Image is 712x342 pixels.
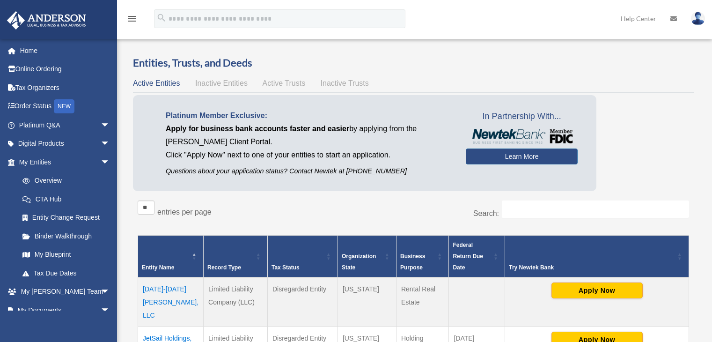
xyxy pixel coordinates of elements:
span: Organization State [342,253,376,271]
a: My [PERSON_NAME] Teamarrow_drop_down [7,283,124,301]
th: Federal Return Due Date: Activate to sort [449,235,505,277]
span: arrow_drop_down [101,153,119,172]
span: arrow_drop_down [101,116,119,135]
span: Federal Return Due Date [453,242,483,271]
td: [DATE]-[DATE] [PERSON_NAME], LLC [138,277,204,327]
span: arrow_drop_down [101,134,119,154]
span: Apply for business bank accounts faster and easier [166,125,349,133]
span: Business Purpose [400,253,425,271]
span: Tax Status [272,264,300,271]
a: My Blueprint [13,245,119,264]
p: Questions about your application status? Contact Newtek at [PHONE_NUMBER] [166,165,452,177]
a: Overview [13,171,115,190]
i: menu [126,13,138,24]
img: Anderson Advisors Platinum Portal [4,11,89,30]
th: Tax Status: Activate to sort [267,235,338,277]
th: Organization State: Activate to sort [338,235,396,277]
a: My Documentsarrow_drop_down [7,301,124,320]
td: Limited Liability Company (LLC) [204,277,268,327]
th: Business Purpose: Activate to sort [396,235,448,277]
span: Inactive Entities [195,79,248,87]
th: Entity Name: Activate to invert sorting [138,235,204,277]
th: Try Newtek Bank : Activate to sort [505,235,689,277]
i: search [156,13,167,23]
a: Digital Productsarrow_drop_down [7,134,124,153]
th: Record Type: Activate to sort [204,235,268,277]
span: arrow_drop_down [101,301,119,320]
span: Active Trusts [263,79,306,87]
label: entries per page [157,208,212,216]
td: [US_STATE] [338,277,396,327]
span: In Partnership With... [466,109,578,124]
a: Learn More [466,149,578,164]
div: Try Newtek Bank [509,262,675,273]
label: Search: [473,209,499,217]
p: by applying from the [PERSON_NAME] Client Portal. [166,122,452,149]
span: Record Type [207,264,241,271]
div: NEW [54,99,74,113]
p: Click "Apply Now" next to one of your entities to start an application. [166,149,452,162]
p: Platinum Member Exclusive: [166,109,452,122]
a: Platinum Q&Aarrow_drop_down [7,116,124,134]
span: arrow_drop_down [101,283,119,302]
a: menu [126,16,138,24]
a: Binder Walkthrough [13,227,119,245]
a: My Entitiesarrow_drop_down [7,153,119,171]
button: Apply Now [551,283,643,298]
h3: Entities, Trusts, and Deeds [133,56,694,70]
span: Active Entities [133,79,180,87]
td: Rental Real Estate [396,277,448,327]
img: NewtekBankLogoSM.png [470,129,573,144]
a: Online Ordering [7,60,124,79]
td: Disregarded Entity [267,277,338,327]
a: CTA Hub [13,190,119,208]
a: Tax Organizers [7,78,124,97]
img: User Pic [691,12,705,25]
a: Order StatusNEW [7,97,124,116]
a: Home [7,41,124,60]
span: Inactive Trusts [321,79,369,87]
a: Entity Change Request [13,208,119,227]
span: Entity Name [142,264,174,271]
a: Tax Due Dates [13,264,119,283]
